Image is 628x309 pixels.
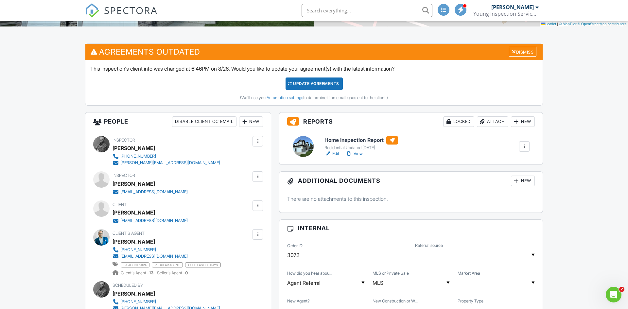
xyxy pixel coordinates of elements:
div: Disable Client CC Email [172,116,236,127]
span: Inspector [113,138,135,143]
a: Automation settings [267,95,303,100]
span: Client [113,202,127,207]
a: Edit [324,150,339,157]
h6: Home Inspection Report [324,136,398,145]
label: New Construction or Warranty? [373,298,418,304]
a: [EMAIL_ADDRESS][DOMAIN_NAME] [113,253,217,260]
div: New [239,116,263,127]
span: Scheduled By [113,283,143,288]
iframe: Intercom live chat [606,287,621,302]
span: 3+ agent 2024 [121,262,149,267]
img: The Best Home Inspection Software - Spectora [85,3,99,18]
a: © OpenStreetMap contributors [578,22,626,26]
div: Update Agreements [286,77,343,90]
div: [PERSON_NAME] [113,237,155,247]
div: [PERSON_NAME] [113,208,155,217]
label: How did you hear about us [287,270,332,276]
a: View [346,150,363,157]
a: Leaflet [541,22,556,26]
span: Seller's Agent - [157,270,188,275]
input: Search everything... [302,4,432,17]
label: MLS or Private Sale [373,270,409,276]
div: [PHONE_NUMBER] [120,154,156,159]
div: (We'll use your to determine if an email goes out to the client.) [90,95,538,100]
label: Property Type [458,298,483,304]
p: There are no attachments to this inspection. [287,195,535,202]
div: [EMAIL_ADDRESS][DOMAIN_NAME] [120,254,188,259]
h3: Agreements Outdated [85,44,543,60]
div: [EMAIL_ADDRESS][DOMAIN_NAME] [120,189,188,195]
span: Inspector [113,173,135,178]
div: New [511,116,535,127]
a: [PHONE_NUMBER] [113,153,220,160]
a: [PHONE_NUMBER] [113,299,220,305]
div: Attach [477,116,508,127]
a: [PERSON_NAME][EMAIL_ADDRESS][DOMAIN_NAME] [113,160,220,166]
label: Referral source [415,243,443,249]
label: Market Area [458,270,480,276]
a: © MapTiler [559,22,577,26]
h3: Reports [279,112,543,131]
span: used last 30 days [185,262,221,267]
h3: Internal [279,220,543,237]
h3: Additional Documents [279,172,543,190]
div: [EMAIL_ADDRESS][DOMAIN_NAME] [120,218,188,223]
strong: 13 [149,270,153,275]
label: Order ID [287,243,303,249]
a: [PHONE_NUMBER] [113,247,217,253]
div: Locked [443,116,474,127]
div: Dismiss [509,47,536,57]
div: [PERSON_NAME] [113,179,155,189]
div: Young Inspection Services Ltd [473,10,539,17]
span: Client's Agent - [121,270,154,275]
a: [EMAIL_ADDRESS][DOMAIN_NAME] [113,217,188,224]
span: SPECTORA [104,3,158,17]
span: regular agent [152,262,183,267]
div: Residential Updated [DATE] [324,145,398,150]
div: [PHONE_NUMBER] [120,299,156,304]
strong: 0 [185,270,188,275]
label: New Agent? [287,298,310,304]
div: [PERSON_NAME] [491,4,534,10]
div: [PERSON_NAME][EMAIL_ADDRESS][DOMAIN_NAME] [120,160,220,165]
div: This inspection's client info was changed at 6:46PM on 8/26. Would you like to update your agreem... [85,60,543,105]
div: [PERSON_NAME] [113,289,155,299]
span: Client's Agent [113,231,145,236]
h3: People [85,112,271,131]
div: [PHONE_NUMBER] [120,247,156,252]
span: | [557,22,558,26]
a: [EMAIL_ADDRESS][DOMAIN_NAME] [113,189,188,195]
div: New [511,176,535,186]
div: [PERSON_NAME] [113,143,155,153]
a: SPECTORA [85,9,158,23]
a: Home Inspection Report Residential Updated [DATE] [324,136,398,150]
span: 2 [619,287,624,292]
